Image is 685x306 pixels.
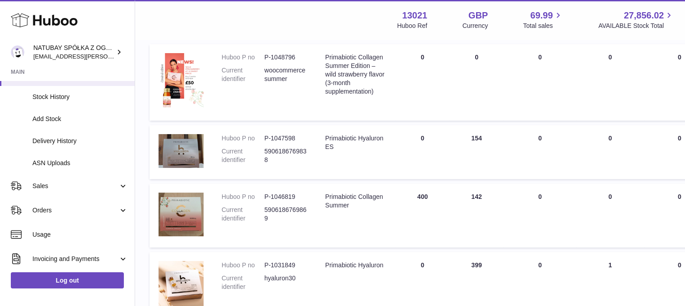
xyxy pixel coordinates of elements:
div: Primabiotic Collagen Summer [325,193,386,210]
dt: Current identifier [222,206,264,223]
td: 154 [449,125,504,179]
dt: Current identifier [222,274,264,291]
td: 0 [504,125,576,179]
span: 69.99 [530,9,553,22]
strong: GBP [468,9,488,22]
td: 0 [576,44,644,121]
div: Currency [463,22,488,30]
td: 400 [395,184,449,247]
td: 0 [504,184,576,247]
td: 0 [576,125,644,179]
td: 0 [395,125,449,179]
dd: hyaluron30 [264,274,307,291]
span: Invoicing and Payments [32,255,118,263]
img: kacper.antkowski@natubay.pl [11,45,24,59]
a: 69.99 Total sales [523,9,563,30]
img: product image [159,134,204,168]
dt: Current identifier [222,147,264,164]
span: 27,856.02 [624,9,664,22]
dd: 5906186769869 [264,206,307,223]
span: 0 [678,261,681,269]
dt: Huboo P no [222,53,264,62]
span: Stock History [32,93,128,101]
dt: Current identifier [222,66,264,83]
img: product image [159,193,204,236]
td: 0 [504,44,576,121]
dd: P-1031849 [264,261,307,270]
dt: Huboo P no [222,193,264,201]
dd: P-1048796 [264,53,307,62]
span: ASN Uploads [32,159,128,167]
dd: 5906186769838 [264,147,307,164]
span: Orders [32,206,118,215]
span: 0 [678,135,681,142]
td: 0 [449,44,504,121]
span: [EMAIL_ADDRESS][PERSON_NAME][DOMAIN_NAME] [33,53,181,60]
span: AVAILABLE Stock Total [598,22,674,30]
td: 142 [449,184,504,247]
div: Huboo Ref [397,22,427,30]
dd: woocommercesummer [264,66,307,83]
dd: P-1047598 [264,134,307,143]
strong: 13021 [402,9,427,22]
div: Primabiotic Hyaluron ES [325,134,386,151]
img: product image [159,53,204,109]
td: 0 [576,184,644,247]
span: Total sales [523,22,563,30]
a: 27,856.02 AVAILABLE Stock Total [598,9,674,30]
img: product image [159,261,204,306]
div: NATUBAY SPÓŁKA Z OGRANICZONĄ ODPOWIEDZIALNOŚCIĄ [33,44,114,61]
div: Primabiotic Collagen Summer Edition – wild strawberry flavor (3-month supplementation) [325,53,386,95]
div: Primabiotic Hyaluron [325,261,386,270]
span: Add Stock [32,115,128,123]
span: Delivery History [32,137,128,145]
span: 0 [678,54,681,61]
span: 0 [678,193,681,200]
a: Log out [11,272,124,288]
dt: Huboo P no [222,261,264,270]
dd: P-1046819 [264,193,307,201]
td: 0 [395,44,449,121]
dt: Huboo P no [222,134,264,143]
span: Usage [32,230,128,239]
span: Sales [32,182,118,190]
